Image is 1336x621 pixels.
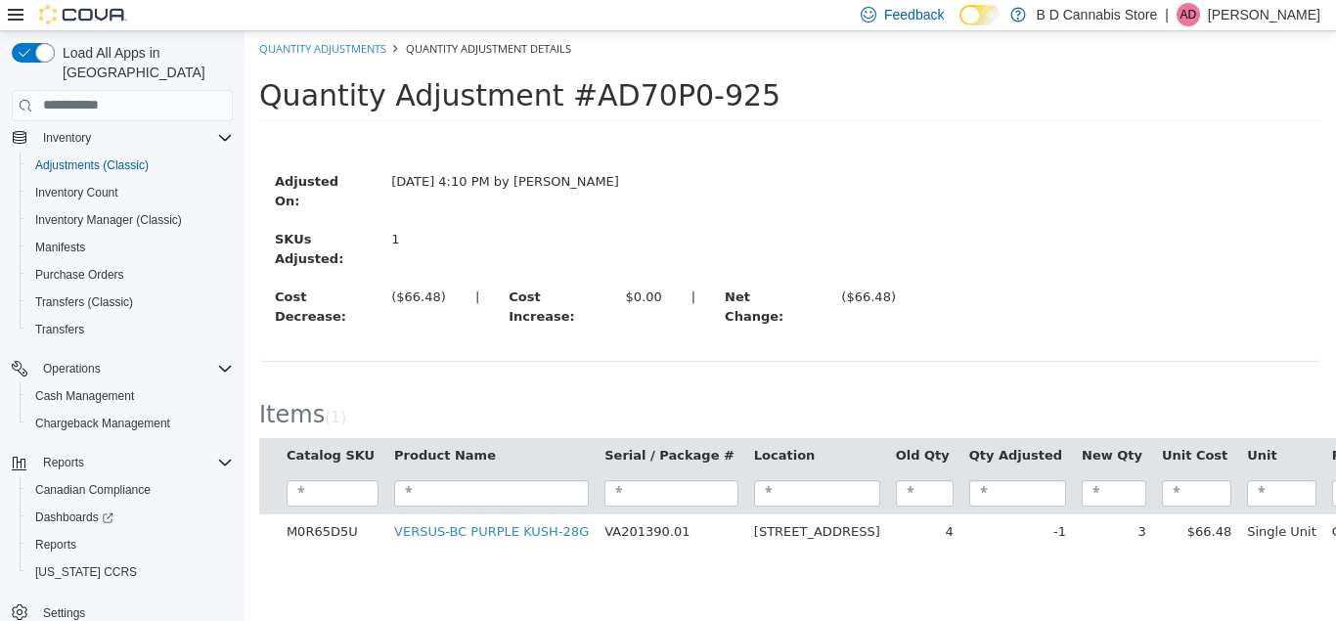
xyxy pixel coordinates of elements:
[27,181,233,204] span: Inventory Count
[27,560,233,584] span: Washington CCRS
[42,415,134,434] button: Catalog SKU
[35,240,85,255] span: Manifests
[20,476,241,504] button: Canadian Compliance
[20,410,241,437] button: Chargeback Management
[381,256,418,276] div: $0.00
[20,558,241,586] button: [US_STATE] CCRS
[27,478,233,502] span: Canadian Compliance
[884,5,944,24] span: Feedback
[20,234,241,261] button: Manifests
[1088,415,1184,434] button: Reason Code
[43,361,101,377] span: Operations
[1036,3,1157,26] p: B D Cannabis Store
[1180,3,1197,26] span: AD
[1080,483,1192,518] td: Conversion
[35,212,182,228] span: Inventory Manager (Classic)
[27,154,233,177] span: Adjustments (Classic)
[360,415,494,434] button: Serial / Package #
[15,370,80,397] span: Items
[27,208,190,232] a: Inventory Manager (Classic)
[27,263,132,287] a: Purchase Orders
[510,415,574,434] button: Location
[161,10,327,24] span: Quantity Adjustment Details
[27,236,93,259] a: Manifests
[15,47,536,81] span: Quantity Adjustment #AD70P0-925
[35,267,124,283] span: Purchase Orders
[644,483,717,518] td: 4
[27,208,233,232] span: Inventory Manager (Classic)
[35,388,134,404] span: Cash Management
[466,256,582,294] label: Net Change:
[27,236,233,259] span: Manifests
[16,199,132,237] label: SKUs Adjusted:
[35,451,233,474] span: Reports
[35,322,84,337] span: Transfers
[510,493,636,508] span: [STREET_ADDRESS]
[20,504,241,531] a: Dashboards
[651,415,709,434] button: Old Qty
[1208,3,1320,26] p: [PERSON_NAME]
[597,256,651,276] div: ($66.48)
[34,483,142,518] td: M0R65D5U
[35,126,233,150] span: Inventory
[20,179,241,206] button: Inventory Count
[20,206,241,234] button: Inventory Manager (Classic)
[15,10,142,24] a: Quantity Adjustments
[27,318,233,341] span: Transfers
[27,478,158,502] a: Canadian Compliance
[27,506,121,529] a: Dashboards
[35,126,99,150] button: Inventory
[249,256,366,294] label: Cost Increase:
[27,181,126,204] a: Inventory Count
[27,506,233,529] span: Dashboards
[27,560,145,584] a: [US_STATE] CCRS
[352,483,502,518] td: VA201390.01
[1177,3,1200,26] div: Aman Dhillon
[27,412,233,435] span: Chargeback Management
[1002,415,1036,434] button: Unit
[917,415,987,434] button: Unit Cost
[959,5,1001,25] input: Dark Mode
[27,154,156,177] a: Adjustments (Classic)
[20,531,241,558] button: Reports
[35,357,109,380] button: Operations
[27,318,92,341] a: Transfers
[35,294,133,310] span: Transfers (Classic)
[147,256,201,276] div: ($66.48)
[4,449,241,476] button: Reports
[4,124,241,152] button: Inventory
[132,141,389,160] div: [DATE] 4:10 PM by [PERSON_NAME]
[35,357,233,380] span: Operations
[20,288,241,316] button: Transfers (Classic)
[959,25,960,26] span: Dark Mode
[35,185,118,200] span: Inventory Count
[35,416,170,431] span: Chargeback Management
[16,141,132,179] label: Adjusted On:
[55,43,233,82] span: Load All Apps in [GEOGRAPHIC_DATA]
[27,533,233,556] span: Reports
[35,482,151,498] span: Canadian Compliance
[35,564,137,580] span: [US_STATE] CCRS
[27,412,178,435] a: Chargeback Management
[27,533,84,556] a: Reports
[43,130,91,146] span: Inventory
[80,377,102,395] small: ( )
[20,152,241,179] button: Adjustments (Classic)
[150,493,344,508] a: VERSUS-BC PURPLE KUSH-28G
[910,483,995,518] td: $66.48
[35,537,76,553] span: Reports
[27,263,233,287] span: Purchase Orders
[4,355,241,382] button: Operations
[35,451,92,474] button: Reports
[725,415,822,434] button: Qty Adjusted
[86,377,96,395] span: 1
[717,483,829,518] td: -1
[147,199,294,218] div: 1
[43,605,85,621] span: Settings
[995,483,1080,518] td: Single Unit
[35,510,113,525] span: Dashboards
[20,261,241,288] button: Purchase Orders
[27,290,233,314] span: Transfers (Classic)
[43,455,84,470] span: Reports
[20,382,241,410] button: Cash Management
